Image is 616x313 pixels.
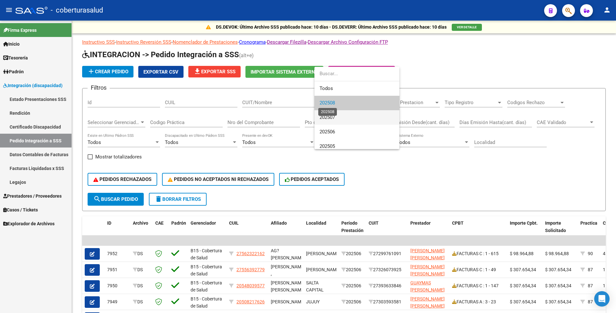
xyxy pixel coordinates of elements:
[594,291,610,307] div: Open Intercom Messenger
[320,129,335,135] span: 202506
[320,100,335,106] span: 202508
[320,143,335,149] span: 202505
[320,114,335,120] span: 202507
[320,81,394,96] span: Todos
[314,66,399,81] input: dropdown search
